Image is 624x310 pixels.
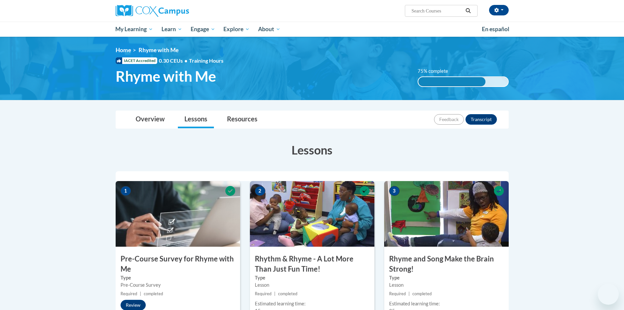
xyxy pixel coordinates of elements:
a: Overview [129,111,171,128]
span: My Learning [115,25,153,33]
span: 0.30 CEUs [159,57,189,64]
div: Lesson [389,281,504,289]
label: Type [389,274,504,281]
a: Cox Campus [116,5,240,17]
span: 2 [255,186,265,196]
img: Course Image [250,181,374,247]
span: Explore [223,25,250,33]
span: | [140,291,141,296]
button: Account Settings [489,5,509,15]
h3: Rhyme and Song Make the Brain Strong! [384,254,509,274]
span: • [184,57,187,64]
a: Resources [220,111,264,128]
span: Rhyme with Me [116,68,216,85]
span: IACET Accredited [116,57,157,64]
span: completed [412,291,432,296]
span: completed [144,291,163,296]
a: About [254,22,285,37]
label: Type [255,274,369,281]
span: 1 [121,186,131,196]
span: 3 [389,186,400,196]
div: 75% complete [418,77,485,86]
a: Lessons [178,111,214,128]
span: completed [278,291,297,296]
button: Feedback [434,114,464,125]
img: Course Image [116,181,240,247]
img: Course Image [384,181,509,247]
button: Transcript [465,114,497,125]
a: Engage [186,22,219,37]
h3: Rhythm & Rhyme - A Lot More Than Just Fun Time! [250,254,374,274]
span: Learn [161,25,182,33]
iframe: Button to launch messaging window [598,284,619,305]
div: Estimated learning time: [389,300,504,307]
div: Estimated learning time: [255,300,369,307]
input: Search Courses [411,7,463,15]
label: Type [121,274,235,281]
span: Training Hours [189,57,223,64]
span: | [274,291,275,296]
a: Learn [157,22,186,37]
span: En español [482,26,509,32]
span: Engage [191,25,215,33]
h3: Lessons [116,142,509,158]
a: En español [478,22,514,36]
div: Lesson [255,281,369,289]
div: Pre-Course Survey [121,281,235,289]
label: 75% complete [418,68,455,75]
a: My Learning [111,22,158,37]
h3: Pre-Course Survey for Rhyme with Me [116,254,240,274]
div: Main menu [106,22,519,37]
span: About [258,25,280,33]
span: Required [255,291,272,296]
span: | [408,291,410,296]
span: Rhyme with Me [139,47,179,53]
a: Home [116,47,131,53]
a: Explore [219,22,254,37]
span: Required [121,291,137,296]
img: Cox Campus [116,5,189,17]
span: Required [389,291,406,296]
button: Search [463,7,473,15]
